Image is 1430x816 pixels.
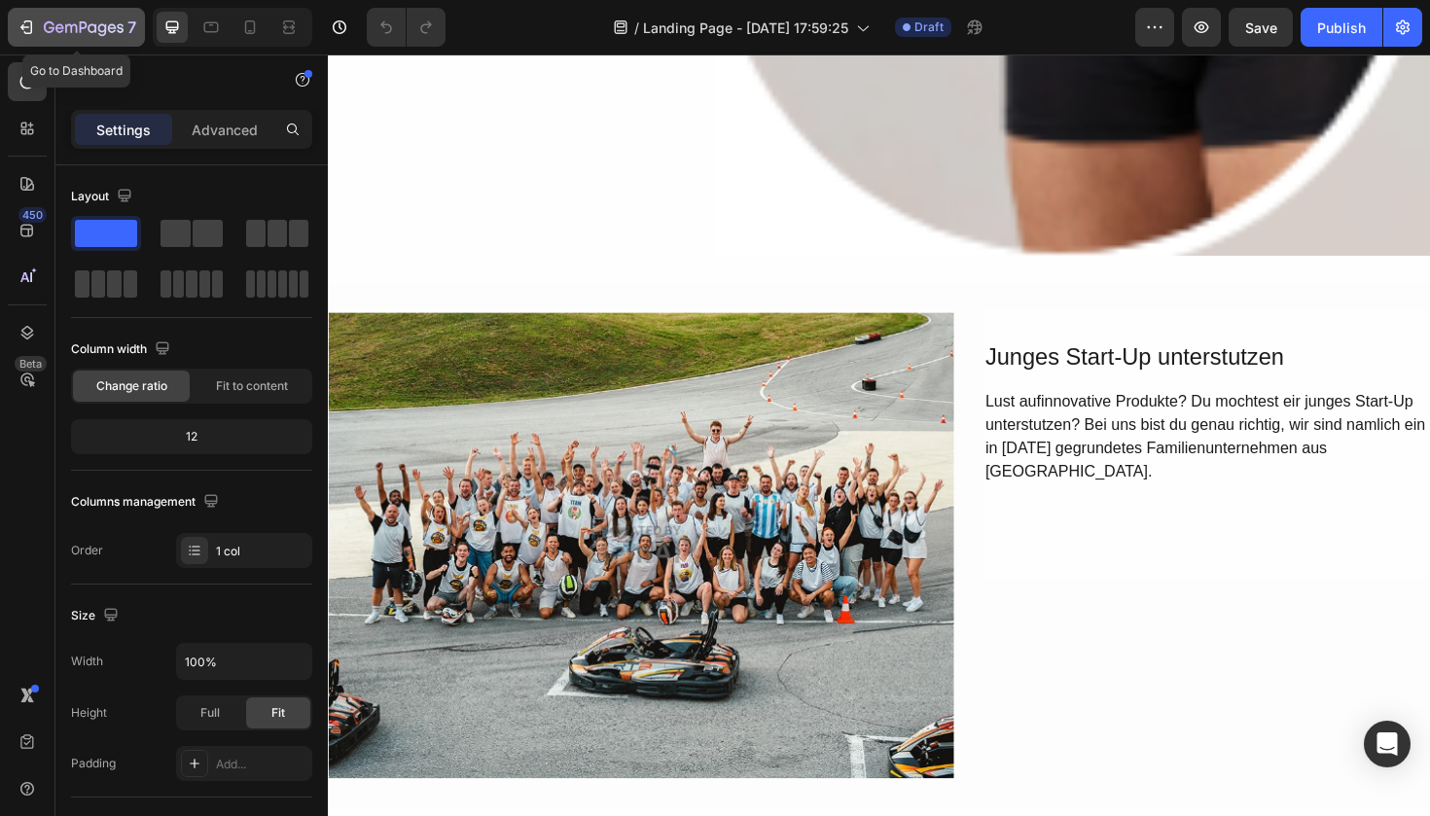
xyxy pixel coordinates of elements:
div: Columns management [71,489,223,515]
span: Landing Page - [DATE] 17:59:25 [643,18,848,38]
div: Junges Start-Up unterstutzen [694,302,1167,338]
div: Size [71,603,123,629]
span: Full [200,704,220,722]
button: Publish [1301,8,1382,47]
div: 12 [75,423,308,450]
div: Height [71,704,107,722]
span: Fit [271,704,285,722]
div: Padding [71,755,116,772]
div: Add... [216,756,307,773]
span: Save [1245,19,1277,36]
span: Change ratio [96,377,167,395]
button: 7 [8,8,145,47]
div: 1 col [216,543,307,560]
div: Lust aufinnovative Produkte? Du mochtest eir junges Start-Up unterstutzen? Bei uns bist du genau ... [694,353,1167,456]
span: Fit to content [216,377,288,395]
input: Auto [177,644,311,679]
div: 450 [18,207,47,223]
div: Publish [1317,18,1366,38]
div: Open Intercom Messenger [1364,721,1411,767]
button: Save [1229,8,1293,47]
div: Beta [15,356,47,372]
div: Undo/Redo [367,8,446,47]
div: Layout [71,184,136,210]
div: Order [71,542,103,559]
span: Draft [914,18,944,36]
div: Width [71,653,103,670]
p: 7 [127,16,136,39]
p: Row [94,69,260,92]
span: / [634,18,639,38]
p: Advanced [192,120,258,140]
div: Column width [71,337,174,363]
p: Settings [96,120,151,140]
iframe: Design area [328,54,1430,816]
